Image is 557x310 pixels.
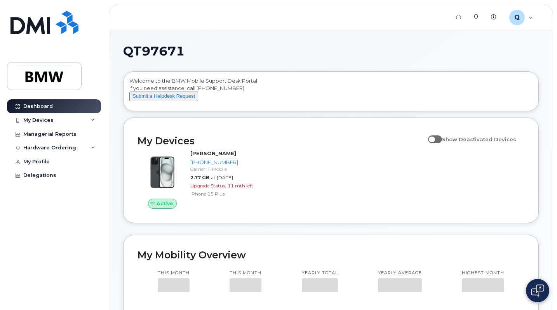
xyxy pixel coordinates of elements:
strong: [PERSON_NAME] [190,150,236,156]
a: Submit a Helpdesk Request [129,93,198,99]
a: Active[PERSON_NAME][PHONE_NUMBER]Carrier: T-Mobile2.77 GBat [DATE]Upgrade Status:11 mth leftiPhon... [138,150,260,209]
span: QT97671 [123,45,185,57]
span: Active [157,200,173,207]
p: Yearly average [378,270,422,276]
div: iPhone 15 Plus [190,191,257,197]
img: Open chat [531,284,544,297]
div: Carrier: T-Mobile [190,166,257,172]
div: [PHONE_NUMBER] [190,159,257,166]
h2: My Mobility Overview [138,249,524,261]
p: This month [230,270,261,276]
span: at [DATE] [211,175,233,180]
span: 11 mth left [228,183,253,189]
input: Show Deactivated Devices [428,132,434,138]
span: 2.77 GB [190,175,209,180]
img: iPhone_15_Black.png [144,154,181,191]
div: Welcome to the BMW Mobile Support Desk Portal If you need assistance, call [PHONE_NUMBER]. [129,77,533,108]
button: Submit a Helpdesk Request [129,92,198,101]
span: Show Deactivated Devices [442,136,516,142]
p: Highest month [462,270,504,276]
span: Upgrade Status: [190,183,226,189]
p: This month [158,270,190,276]
p: Yearly total [302,270,338,276]
h2: My Devices [138,135,424,147]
